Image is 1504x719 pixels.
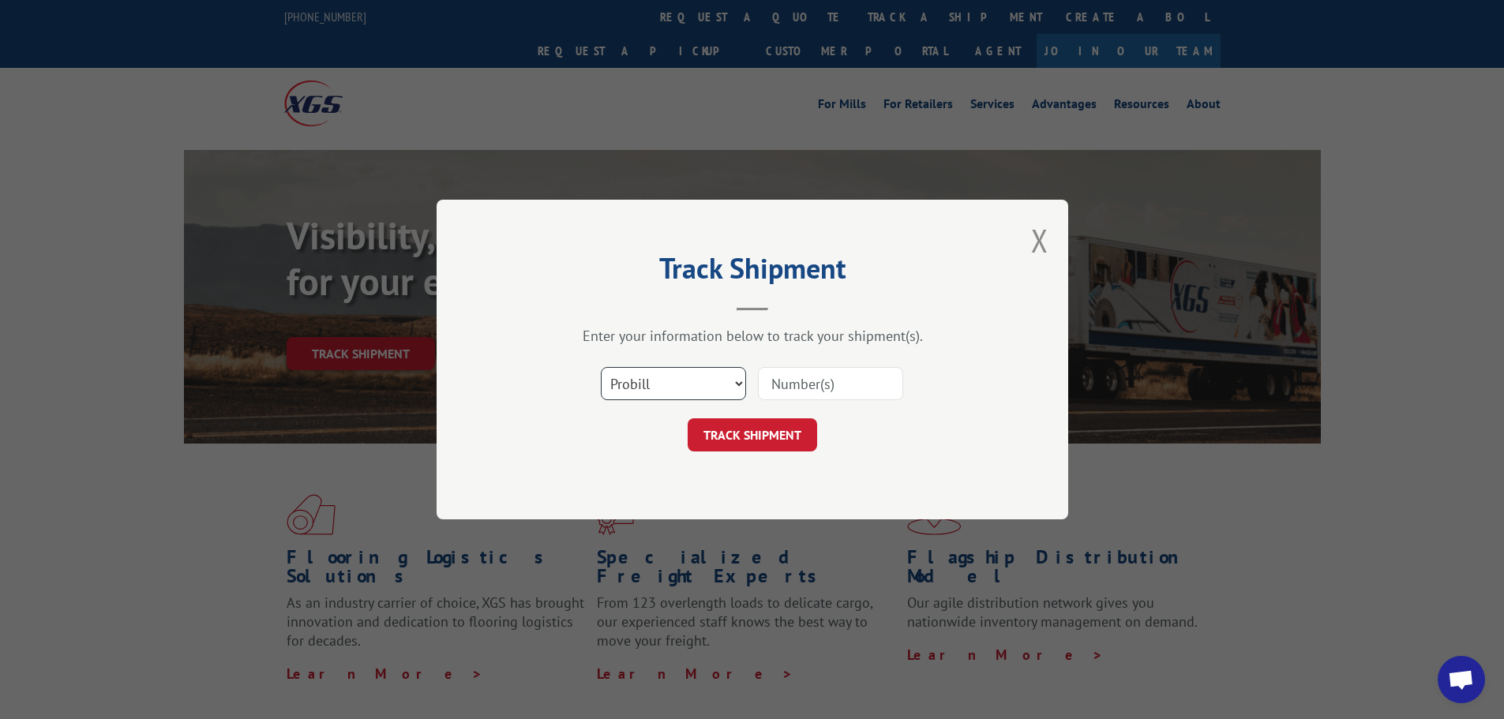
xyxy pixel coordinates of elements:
div: Open chat [1438,656,1485,703]
div: Enter your information below to track your shipment(s). [516,327,989,345]
h2: Track Shipment [516,257,989,287]
button: TRACK SHIPMENT [688,418,817,451]
input: Number(s) [758,367,903,400]
button: Close modal [1031,219,1048,261]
